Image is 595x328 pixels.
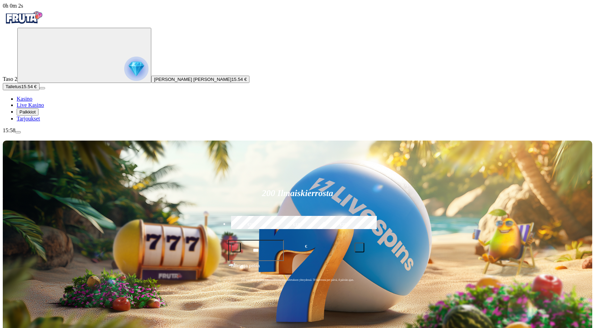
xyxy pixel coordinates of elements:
[3,22,44,27] a: Fruta
[3,83,40,90] button: Talletusplus icon15.54 €
[3,76,17,82] span: Taso 2
[17,28,151,83] button: reward progress
[151,76,249,83] button: [PERSON_NAME] [PERSON_NAME]15.54 €
[3,9,44,26] img: Fruta
[305,243,307,250] span: €
[228,262,367,275] button: Talleta ja pelaa
[230,262,260,275] span: Talleta ja pelaa
[234,262,236,266] span: €
[15,131,21,133] button: menu
[231,243,241,252] button: minus icon
[355,243,364,252] button: plus icon
[17,116,40,121] a: Tarjoukset
[17,108,39,116] button: Palkkiot
[231,77,247,82] span: 15.54 €
[6,84,21,89] span: Talletus
[3,96,592,122] nav: Main menu
[17,96,32,102] a: Kasino
[229,215,273,235] label: €50
[3,3,23,9] span: user session time
[40,87,45,89] button: menu
[124,57,148,81] img: reward progress
[3,9,592,122] nav: Primary
[19,109,36,115] span: Palkkiot
[3,127,15,133] span: 15:58
[17,102,44,108] a: Live Kasino
[21,84,36,89] span: 15.54 €
[323,215,366,235] label: €250
[154,77,231,82] span: [PERSON_NAME] [PERSON_NAME]
[276,215,319,235] label: €150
